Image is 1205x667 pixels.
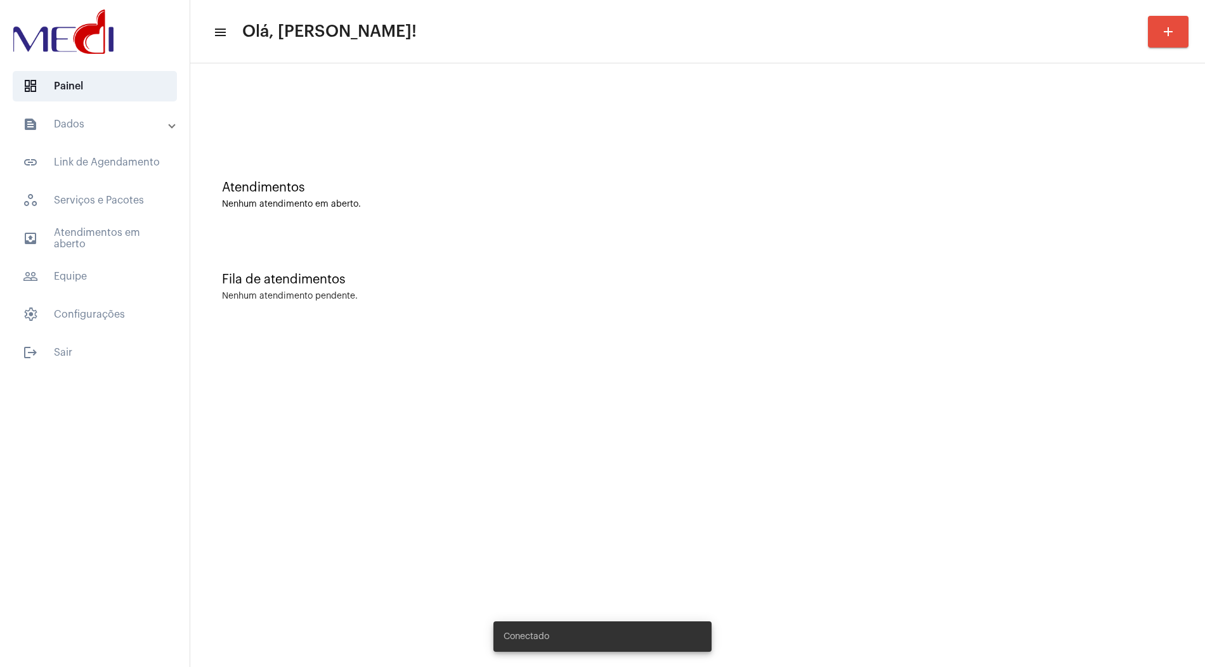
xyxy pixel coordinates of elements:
[23,269,38,284] mat-icon: sidenav icon
[242,22,417,42] span: Olá, [PERSON_NAME]!
[13,71,177,101] span: Painel
[23,345,38,360] mat-icon: sidenav icon
[222,181,1173,195] div: Atendimentos
[10,6,117,57] img: d3a1b5fa-500b-b90f-5a1c-719c20e9830b.png
[23,307,38,322] span: sidenav icon
[13,337,177,368] span: Sair
[23,193,38,208] span: sidenav icon
[8,109,190,139] mat-expansion-panel-header: sidenav iconDados
[23,117,38,132] mat-icon: sidenav icon
[23,117,169,132] mat-panel-title: Dados
[504,630,549,643] span: Conectado
[13,223,177,254] span: Atendimentos em aberto
[13,261,177,292] span: Equipe
[13,147,177,178] span: Link de Agendamento
[1161,24,1176,39] mat-icon: add
[222,292,358,301] div: Nenhum atendimento pendente.
[23,79,38,94] span: sidenav icon
[222,200,1173,209] div: Nenhum atendimento em aberto.
[23,155,38,170] mat-icon: sidenav icon
[13,299,177,330] span: Configurações
[213,25,226,40] mat-icon: sidenav icon
[13,185,177,216] span: Serviços e Pacotes
[222,273,1173,287] div: Fila de atendimentos
[23,231,38,246] mat-icon: sidenav icon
